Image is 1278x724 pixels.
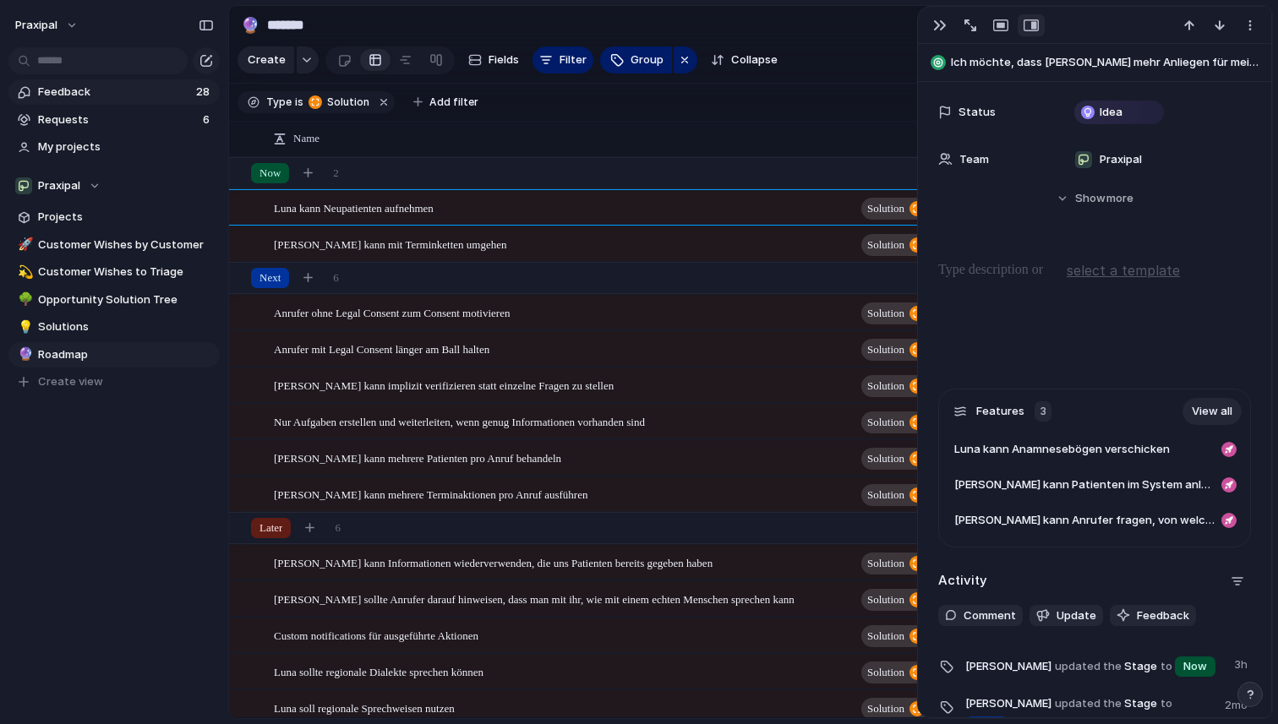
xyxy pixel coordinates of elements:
[15,318,32,335] button: 💡
[274,198,434,217] span: Luna kann Neupatienten aufnehmen
[15,17,57,34] span: praxipal
[965,695,1051,712] span: [PERSON_NAME]
[274,375,614,395] span: [PERSON_NAME] kann implizit verifizieren statt einzelne Fragen zu stellen
[8,204,220,230] a: Projects
[293,130,319,147] span: Name
[867,483,904,507] span: Solution
[1035,401,1051,422] div: 3
[1137,607,1189,624] span: Feedback
[38,318,214,335] span: Solutions
[18,263,30,282] div: 💫
[1100,151,1142,168] span: Praxipal
[335,520,341,536] span: 6
[1075,190,1106,207] span: Show
[861,553,929,574] button: Solution
[1055,658,1122,675] span: updated the
[1100,104,1122,121] span: Idea
[964,607,1016,624] span: Comment
[295,95,303,110] span: is
[1057,607,1096,624] span: Update
[1225,694,1251,714] span: 2mo
[38,112,198,128] span: Requests
[867,374,904,398] span: Solution
[867,624,904,648] span: Solution
[266,95,292,110] span: Type
[861,234,929,256] button: Solution
[867,411,904,434] span: Solution
[274,448,561,467] span: [PERSON_NAME] kann mehrere Patienten pro Anruf behandeln
[1183,658,1207,675] span: Now
[8,287,220,313] a: 🌳Opportunity Solution Tree
[333,165,339,182] span: 2
[18,345,30,364] div: 🔮
[203,112,213,128] span: 6
[292,93,307,112] button: is
[861,448,929,470] button: Solution
[861,484,929,506] button: Solution
[1106,190,1133,207] span: more
[631,52,664,68] span: Group
[560,52,587,68] span: Filter
[274,698,455,717] span: Luna soll regionale Sprechweisen nutzen
[965,653,1224,678] span: Stage
[305,93,373,112] button: Solution
[461,46,526,73] button: Fields
[274,625,478,645] span: Custom notifications für ausgeführte Aktionen
[38,291,214,308] span: Opportunity Solution Tree
[238,46,294,73] button: Create
[38,237,214,253] span: Customer Wishes by Customer
[259,269,281,286] span: Next
[18,318,30,337] div: 💡
[38,373,103,390] span: Create view
[867,338,904,362] span: Solution
[8,369,220,395] button: Create view
[731,52,778,68] span: Collapse
[1161,658,1172,675] span: to
[274,411,645,431] span: Nur Aufgaben erstellen und weiterleiten, wenn genug Informationen vorhanden sind
[1064,258,1182,283] button: select a template
[861,339,929,361] button: Solution
[15,237,32,253] button: 🚀
[38,139,214,155] span: My projects
[274,553,713,572] span: [PERSON_NAME] kann Informationen wiederverwenden, die uns Patienten bereits gegeben haben
[867,697,904,721] span: Solution
[938,183,1251,214] button: Showmore
[1234,653,1251,673] span: 3h
[274,484,587,504] span: [PERSON_NAME] kann mehrere Terminaktionen pro Anruf ausführen
[861,698,929,720] button: Solution
[867,233,904,257] span: Solution
[8,259,220,285] div: 💫Customer Wishes to Triage
[15,291,32,308] button: 🌳
[259,165,281,182] span: Now
[867,552,904,575] span: Solution
[861,589,929,611] button: Solution
[954,476,1215,493] span: [PERSON_NAME] kann Patienten im System anlegen
[861,375,929,397] button: Solution
[8,134,220,160] a: My projects
[18,235,30,254] div: 🚀
[704,46,784,73] button: Collapse
[8,12,87,39] button: praxipal
[15,264,32,280] button: 💫
[938,571,987,591] h2: Activity
[196,84,213,101] span: 28
[861,411,929,433] button: Solution
[38,84,191,101] span: Feedback
[1110,605,1196,627] button: Feedback
[600,46,672,73] button: Group
[8,314,220,340] a: 💡Solutions
[38,346,214,363] span: Roadmap
[8,79,220,105] a: Feedback28
[15,346,32,363] button: 🔮
[8,342,220,367] a: 🔮Roadmap
[274,234,506,253] span: [PERSON_NAME] kann mit Terminketten umgehen
[867,661,904,684] span: Solution
[867,302,904,325] span: Solution
[274,302,510,322] span: Anrufer ohne Legal Consent zum Consent motivieren
[38,209,214,226] span: Projects
[8,232,220,258] a: 🚀Customer Wishes by Customer
[248,52,286,68] span: Create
